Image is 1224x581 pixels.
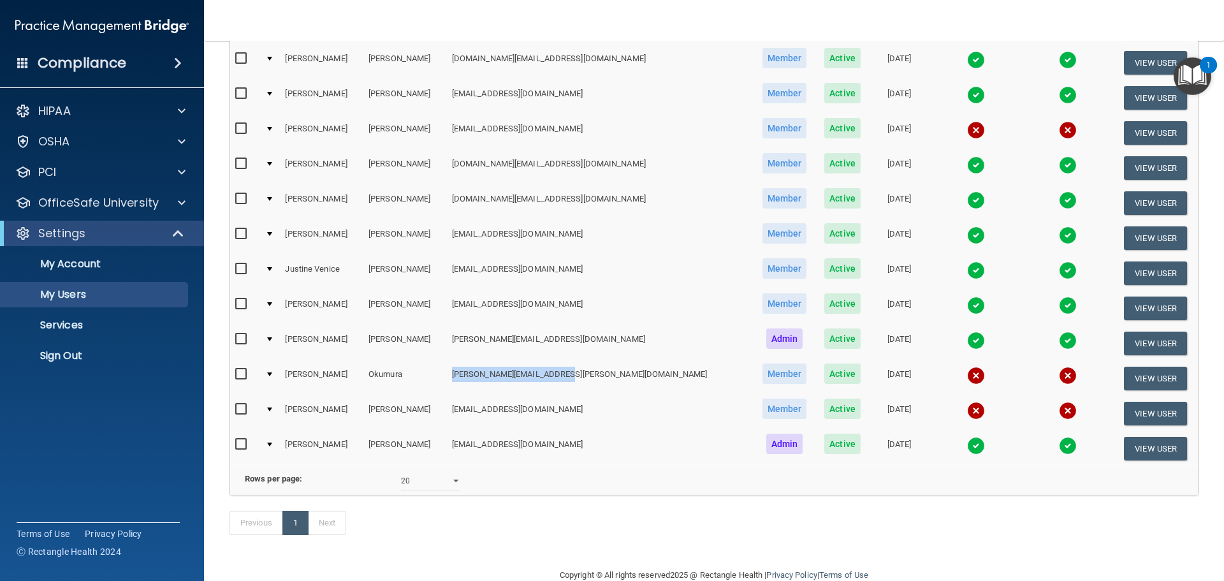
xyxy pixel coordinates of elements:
a: Previous [229,511,283,535]
button: View User [1124,156,1187,180]
span: Active [824,48,861,68]
img: cross.ca9f0e7f.svg [1059,121,1077,139]
span: Member [762,364,807,384]
td: [PERSON_NAME] [280,186,363,221]
button: View User [1124,226,1187,250]
img: tick.e7d51cea.svg [967,297,985,314]
td: [PERSON_NAME] [280,361,363,396]
td: [DATE] [869,221,929,256]
span: Member [762,293,807,314]
td: [PERSON_NAME] [363,256,447,291]
td: [PERSON_NAME][EMAIL_ADDRESS][DOMAIN_NAME] [447,326,753,361]
a: Privacy Policy [766,570,817,580]
img: tick.e7d51cea.svg [967,86,985,104]
td: [DATE] [869,151,929,186]
td: Justine Venice [280,256,363,291]
td: [DATE] [869,291,929,326]
span: Member [762,188,807,209]
span: Member [762,258,807,279]
span: Member [762,399,807,419]
img: tick.e7d51cea.svg [1059,156,1077,174]
td: [PERSON_NAME] [363,396,447,431]
img: tick.e7d51cea.svg [967,226,985,244]
span: Member [762,118,807,138]
td: [DATE] [869,396,929,431]
button: View User [1124,86,1187,110]
td: [DOMAIN_NAME][EMAIL_ADDRESS][DOMAIN_NAME] [447,45,753,80]
td: [PERSON_NAME] [363,186,447,221]
td: [PERSON_NAME] [363,221,447,256]
p: Sign Out [8,349,182,362]
td: [PERSON_NAME] [280,431,363,466]
img: cross.ca9f0e7f.svg [967,121,985,139]
td: [PERSON_NAME] [280,151,363,186]
img: tick.e7d51cea.svg [967,437,985,455]
img: tick.e7d51cea.svg [1059,226,1077,244]
td: [PERSON_NAME] [363,431,447,466]
img: tick.e7d51cea.svg [1059,332,1077,349]
button: View User [1124,191,1187,215]
span: Admin [766,434,803,454]
img: tick.e7d51cea.svg [1059,261,1077,279]
p: My Account [8,258,182,270]
img: tick.e7d51cea.svg [1059,51,1077,69]
a: Next [308,511,346,535]
td: [DATE] [869,186,929,221]
img: tick.e7d51cea.svg [967,51,985,69]
td: [DATE] [869,80,929,115]
td: [DATE] [869,326,929,361]
img: tick.e7d51cea.svg [1059,191,1077,209]
a: PCI [15,165,186,180]
td: [PERSON_NAME] [280,45,363,80]
p: HIPAA [38,103,71,119]
td: [PERSON_NAME] [280,80,363,115]
img: tick.e7d51cea.svg [967,332,985,349]
td: [EMAIL_ADDRESS][DOMAIN_NAME] [447,291,753,326]
td: [DOMAIN_NAME][EMAIL_ADDRESS][DOMAIN_NAME] [447,186,753,221]
img: cross.ca9f0e7f.svg [967,367,985,385]
a: OSHA [15,134,186,149]
a: Privacy Policy [85,527,142,540]
p: OfficeSafe University [38,195,159,210]
span: Active [824,328,861,349]
span: Active [824,258,861,279]
img: tick.e7d51cea.svg [1059,86,1077,104]
span: Member [762,48,807,68]
img: tick.e7d51cea.svg [1059,297,1077,314]
button: View User [1124,332,1187,355]
img: cross.ca9f0e7f.svg [967,402,985,420]
button: View User [1124,51,1187,75]
td: [EMAIL_ADDRESS][DOMAIN_NAME] [447,80,753,115]
span: Admin [766,328,803,349]
button: View User [1124,402,1187,425]
img: PMB logo [15,13,189,39]
iframe: Drift Widget Chat Controller [1003,490,1209,541]
td: [DATE] [869,431,929,466]
a: OfficeSafe University [15,195,186,210]
a: 1 [282,511,309,535]
img: tick.e7d51cea.svg [967,191,985,209]
td: [EMAIL_ADDRESS][DOMAIN_NAME] [447,221,753,256]
button: View User [1124,121,1187,145]
td: [DOMAIN_NAME][EMAIL_ADDRESS][DOMAIN_NAME] [447,151,753,186]
span: Active [824,434,861,454]
span: Active [824,153,861,173]
span: Ⓒ Rectangle Health 2024 [17,545,121,558]
td: [PERSON_NAME] [363,291,447,326]
a: HIPAA [15,103,186,119]
td: [EMAIL_ADDRESS][DOMAIN_NAME] [447,396,753,431]
td: [PERSON_NAME] [363,80,447,115]
a: Terms of Use [17,527,69,540]
p: OSHA [38,134,70,149]
td: [EMAIL_ADDRESS][DOMAIN_NAME] [447,256,753,291]
td: [PERSON_NAME] [280,115,363,151]
div: 1 [1206,65,1211,82]
span: Member [762,223,807,244]
span: Active [824,188,861,209]
td: [PERSON_NAME] [363,151,447,186]
img: tick.e7d51cea.svg [967,261,985,279]
a: Terms of Use [819,570,868,580]
td: [PERSON_NAME] [363,45,447,80]
button: View User [1124,437,1187,460]
img: tick.e7d51cea.svg [1059,437,1077,455]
